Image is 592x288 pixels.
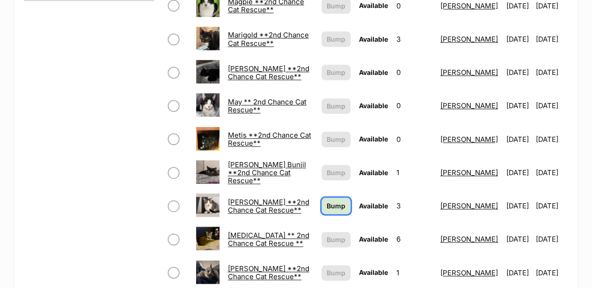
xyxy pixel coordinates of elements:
img: Nikita ** 2nd Chance Cat Rescue ** [196,227,219,250]
span: Available [359,268,388,276]
button: Bump [322,31,351,47]
a: [PERSON_NAME] [440,68,498,77]
a: [PERSON_NAME] [440,101,498,110]
td: [DATE] [503,223,534,255]
button: Bump [322,165,351,180]
span: Bump [327,101,345,111]
td: [DATE] [503,89,534,122]
span: Bump [327,67,345,77]
a: [PERSON_NAME] [440,201,498,210]
span: Bump [327,168,345,177]
td: [DATE] [503,190,534,222]
td: [DATE] [535,89,567,122]
a: [PERSON_NAME] [440,135,498,144]
td: [DATE] [535,123,567,155]
td: [DATE] [535,156,567,189]
a: Metis **2nd Chance Cat Rescue** [228,131,311,148]
a: Bump [322,198,351,214]
span: Bump [327,134,345,144]
td: [DATE] [535,23,567,55]
a: Marigold **2nd Chance Cat Rescue** [228,30,309,47]
td: 0 [393,89,436,122]
td: [DATE] [503,56,534,89]
td: 3 [393,190,436,222]
span: Available [359,35,388,43]
button: Bump [322,232,351,247]
a: [PERSON_NAME] [440,235,498,244]
button: Bump [322,98,351,114]
span: Available [359,235,388,243]
a: May ** 2nd Chance Cat Rescue** [228,97,307,114]
td: [DATE] [535,56,567,89]
td: [DATE] [503,23,534,55]
button: Bump [322,132,351,147]
span: Available [359,102,388,110]
img: Mumma Bunjil **2nd Chance Cat Rescue** [196,160,219,184]
button: Bump [322,265,351,281]
span: Available [359,1,388,9]
span: Available [359,169,388,177]
span: Bump [327,1,345,11]
span: Bump [327,34,345,44]
a: [PERSON_NAME] [440,168,498,177]
a: [PERSON_NAME] **2nd Chance Cat Rescue** [228,264,309,281]
a: [PERSON_NAME] **2nd Chance Cat Rescue** [228,198,309,214]
a: [PERSON_NAME] [440,1,498,10]
td: [DATE] [535,190,567,222]
span: Bump [327,201,345,211]
a: [PERSON_NAME] Bunjil **2nd Chance Cat Rescue** [228,160,306,185]
td: 3 [393,23,436,55]
td: 0 [393,56,436,89]
a: [PERSON_NAME] **2nd Chance Cat Rescue** [228,64,309,81]
td: [DATE] [535,223,567,255]
td: [DATE] [503,123,534,155]
span: Available [359,202,388,210]
td: 1 [393,156,436,189]
a: [MEDICAL_DATA] ** 2nd Chance Cat Rescue ** [228,231,309,248]
a: [PERSON_NAME] [440,268,498,277]
a: [PERSON_NAME] [440,35,498,44]
span: Available [359,68,388,76]
button: Bump [322,65,351,80]
td: 6 [393,223,436,255]
img: Marigold **2nd Chance Cat Rescue** [196,27,219,50]
span: Bump [327,235,345,244]
td: [DATE] [503,156,534,189]
span: Available [359,135,388,143]
span: Bump [327,268,345,278]
img: Neal **2nd Chance Cat Rescue** [196,193,219,217]
td: 0 [393,123,436,155]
